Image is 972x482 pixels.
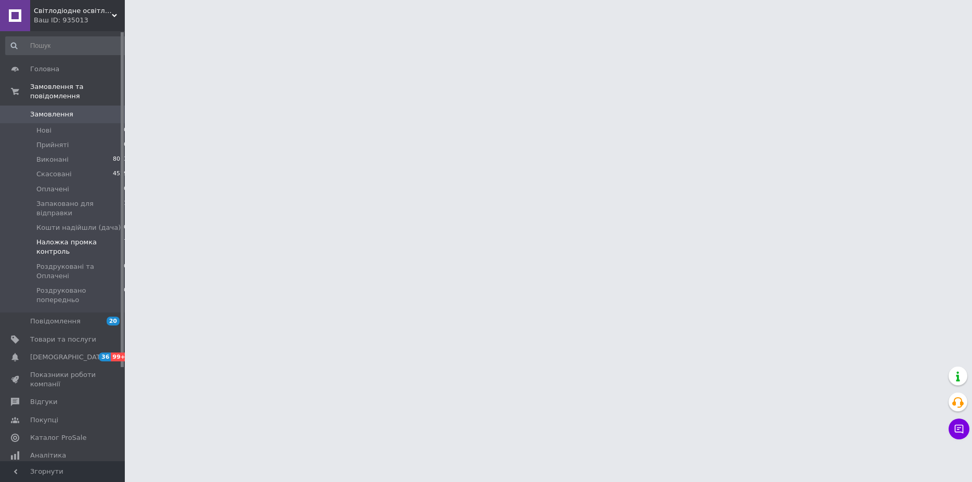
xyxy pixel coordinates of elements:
span: Покупці [30,415,58,425]
span: 4529 [113,170,127,179]
span: Роздруковано попередньо [36,286,124,305]
span: Аналітика [30,451,66,460]
span: Нові [36,126,51,135]
span: Скасовані [36,170,72,179]
span: Повідомлення [30,317,81,326]
span: 7 [124,238,127,256]
span: Товари та послуги [30,335,96,344]
span: Головна [30,64,59,74]
span: Замовлення [30,110,73,119]
span: Замовлення та повідомлення [30,82,125,101]
span: Наложка промка контроль [36,238,124,256]
span: 0 [124,262,127,281]
span: Запаковано для відправки [36,199,124,218]
input: Пошук [5,36,128,55]
span: 20 [107,317,120,325]
span: 99+ [111,353,128,361]
span: 36 [99,353,111,361]
span: Показники роботи компанії [30,370,96,389]
span: Каталог ProSale [30,433,86,442]
span: 0 [124,185,127,194]
span: 8013 [113,155,127,164]
span: [DEMOGRAPHIC_DATA] [30,353,107,362]
span: Світлодіодне освітлення та радіокомпоненти [34,6,112,16]
span: 1 [124,199,127,218]
span: Кошти надійшли (дача) [36,223,121,232]
span: Роздруковані та Оплачені [36,262,124,281]
span: Прийняті [36,140,69,150]
span: Відгуки [30,397,57,407]
div: Ваш ID: 935013 [34,16,125,25]
span: 0 [124,126,127,135]
span: 0 [124,223,127,232]
span: Виконані [36,155,69,164]
span: Оплачені [36,185,69,194]
span: 0 [124,286,127,305]
button: Чат з покупцем [949,419,969,439]
span: 0 [124,140,127,150]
